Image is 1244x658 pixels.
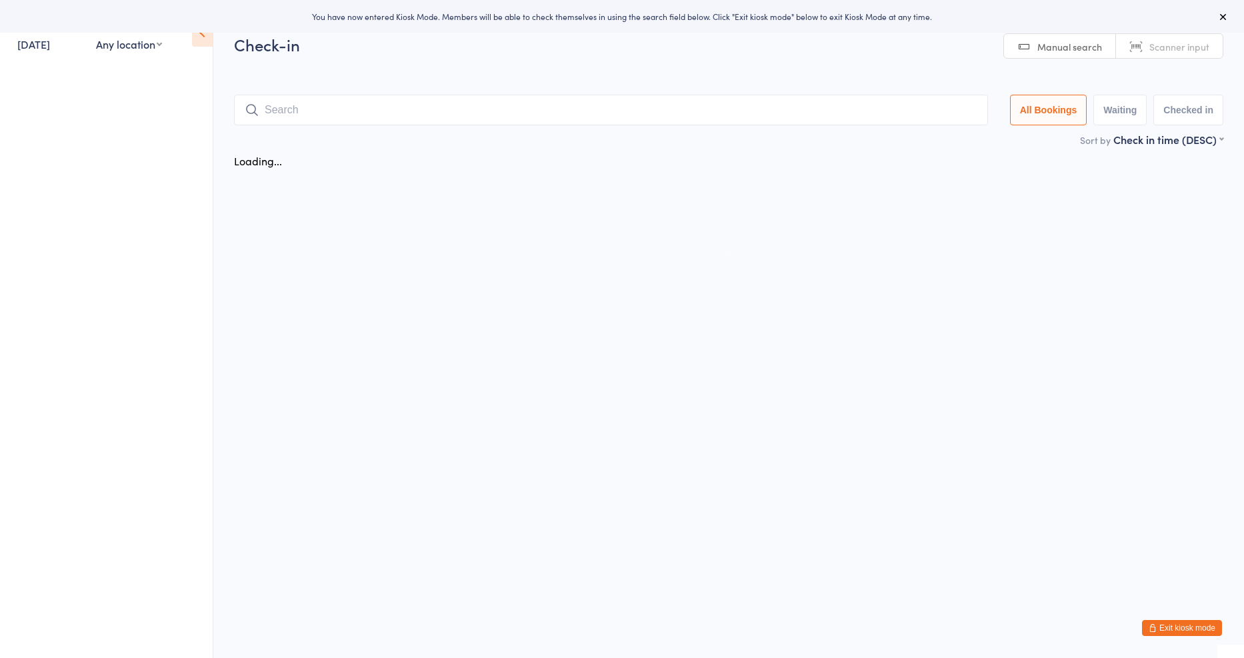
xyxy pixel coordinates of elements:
[1037,40,1102,53] span: Manual search
[1093,95,1147,125] button: Waiting
[1153,95,1223,125] button: Checked in
[234,33,1223,55] h2: Check-in
[1080,133,1111,147] label: Sort by
[1010,95,1087,125] button: All Bookings
[96,37,162,51] div: Any location
[1142,620,1222,636] button: Exit kiosk mode
[234,95,988,125] input: Search
[21,11,1223,22] div: You have now entered Kiosk Mode. Members will be able to check themselves in using the search fie...
[17,37,50,51] a: [DATE]
[234,153,282,168] div: Loading...
[1149,40,1209,53] span: Scanner input
[1113,132,1223,147] div: Check in time (DESC)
